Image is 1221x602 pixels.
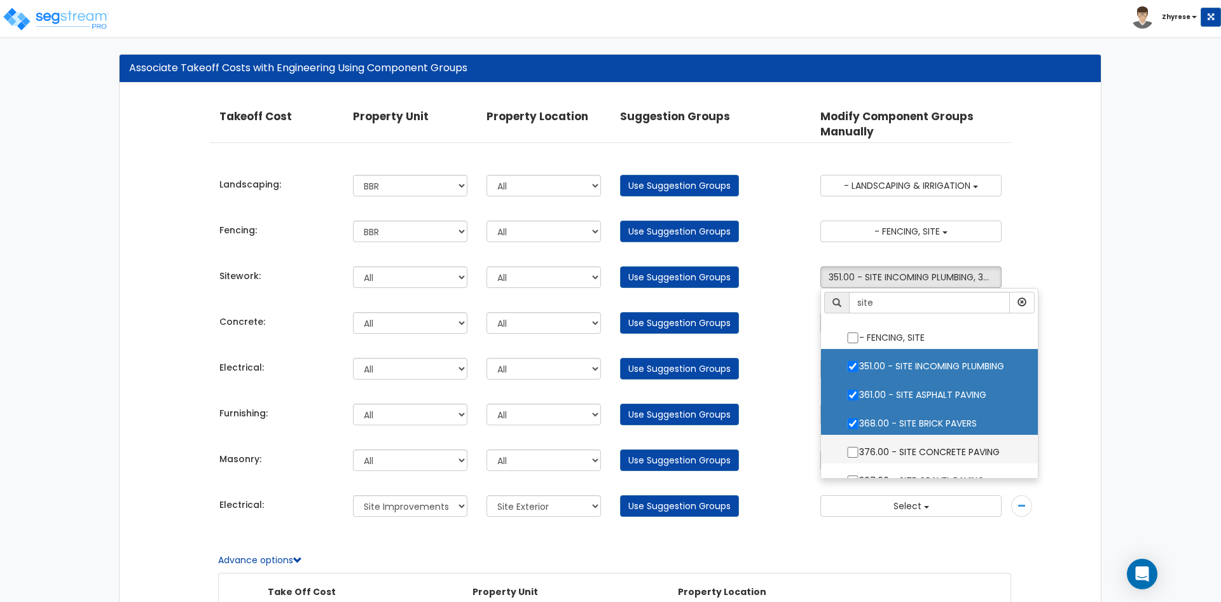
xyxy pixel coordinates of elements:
[834,379,1025,408] label: 361.00 - SITE ASPHALT PAVING
[834,436,1025,465] label: 376.00 - SITE CONCRETE PAVING
[219,178,281,191] label: Landscaping:
[486,109,588,124] b: Property Location
[219,224,257,236] label: Fencing:
[219,453,261,465] label: Masonry:
[620,358,739,380] a: Use Suggestion Groups
[473,585,538,598] label: Property Unit
[834,350,1025,380] label: 351.00 - SITE INCOMING PLUMBING
[834,407,1025,437] label: 368.00 - SITE BRICK PAVERS
[268,585,336,598] label: Take Off Cost
[846,390,859,400] input: 361.00 - SITE ASPHALT PAVING
[129,61,1091,76] div: Associate Takeoff Costs with Engineering Using Component Groups
[849,292,1010,313] input: Search
[820,266,1002,288] button: 351.00 - SITE INCOMING PLUMBING, 361.00 - SITE ASPHALT PAVING, 368.00 - SITE BRICK PAVERS
[219,361,264,374] label: Electrical:
[1011,495,1032,517] div: Remove Take Off Cost Advance Mapping
[846,475,859,486] input: 397.00 - SITE GRAVEL PAVING
[219,498,264,511] label: Electrical:
[678,585,766,598] label: Property Location
[820,175,1002,196] button: - LANDSCAPING & IRRIGATION
[219,315,265,328] label: Concrete:
[1162,12,1190,22] b: Zhyrese
[620,109,730,124] b: Suggestion Groups
[846,332,859,343] input: - FENCING, SITE
[834,322,1025,351] label: - FENCING, SITE
[219,407,268,420] label: Furnishing:
[218,554,302,566] a: Advance options
[820,109,974,139] b: Modify Component Groups Manually
[620,312,739,334] a: Use Suggestion Groups
[1131,6,1154,29] img: avatar.png
[620,221,739,242] a: Use Suggestion Groups
[620,495,739,517] a: Use Suggestion Groups
[846,361,859,372] input: 351.00 - SITE INCOMING PLUMBING
[620,404,739,425] a: Use Suggestion Groups
[834,465,1025,494] label: 397.00 - SITE GRAVEL PAVING
[846,418,859,429] input: 368.00 - SITE BRICK PAVERS
[1127,559,1157,589] div: Open Intercom Messenger
[219,270,261,282] label: Sitework:
[620,175,739,196] a: Use Suggestion Groups
[846,447,859,458] input: 376.00 - SITE CONCRETE PAVING
[620,449,739,471] a: Use Suggestion Groups
[844,179,970,192] span: - LANDSCAPING & IRRIGATION
[874,225,940,238] span: - FENCING, SITE
[620,266,739,288] a: Use Suggestion Groups
[2,6,110,32] img: logo_pro_r.png
[893,500,921,512] span: Select
[820,495,1002,517] button: Select
[353,109,429,124] b: Property Unit
[820,221,1002,242] button: - FENCING, SITE
[219,109,292,124] b: Takeoff Cost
